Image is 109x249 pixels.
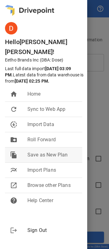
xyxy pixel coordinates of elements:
b: [DATE] 02:25 PM . [15,79,49,84]
img: ACg8ocLGITPoSjpWlw3DDrs2EOsSuMNtzGeawDYdmSelkyWKG-jO5A=s96-c [5,22,17,34]
span: home [10,90,17,98]
span: multiline_chart [10,166,17,174]
span: Import Plans [27,166,77,174]
span: refresh [10,106,17,113]
span: downloading [10,121,17,128]
span: file_copy [10,151,17,159]
span: Roll Forward [27,136,77,143]
img: logo [5,5,54,16]
span: help [10,197,17,204]
p: Last full data import . Latest data from data warehouse is from [5,66,85,84]
p: Eetho Brands Inc (DBA: Dose) [5,57,87,63]
span: Home [27,90,77,98]
span: Import Data [27,121,77,128]
span: Sign Out [27,227,77,234]
span: drive_file_move [10,136,17,143]
span: Browse other Plans [27,182,77,189]
h6: Hello [PERSON_NAME] [PERSON_NAME] ! [5,37,87,57]
span: Save as New Plan [27,151,77,159]
span: Sync to Web App [27,106,77,113]
span: Help Center [27,197,77,204]
span: open_in_new [10,182,17,189]
span: logout [10,227,17,234]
